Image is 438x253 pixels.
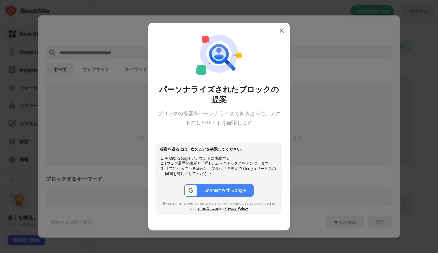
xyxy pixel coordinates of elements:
[204,188,246,193] div: Connect with Google
[165,161,278,166] li: [ウェブ履歴の表示と管理] チェックボックスをオンにします
[156,109,282,127] div: ブロックの提案をパーソナライズできるように、アクセスしたサイトを確認します
[184,184,254,197] button: google-icConnect with Google
[156,84,282,105] div: パーソナライズされたブロックの提案
[196,31,242,77] img: personal-suggestions.svg
[224,206,248,211] a: Privacy Policy
[196,206,218,211] a: Terms Of Use
[165,156,278,161] li: 有効な Google アカウントに接続する
[218,206,224,211] span: and
[163,201,275,211] span: By signing in, you agree to data collection and use as described in our
[165,166,278,176] li: オフになっている場合は、ブラウザの設定で Google サービスの同期を有効にしてください
[160,147,278,152] div: 提案を得るには、次のことを確認してください。
[188,188,194,193] img: google-ic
